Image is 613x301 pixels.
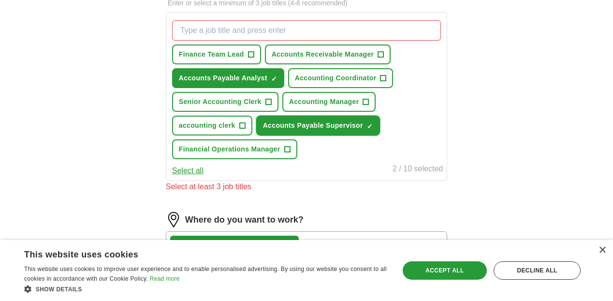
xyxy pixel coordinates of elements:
span: ✓ [271,75,277,83]
button: Senior Accounting Clerk [172,92,278,112]
span: Accounting Coordinator [295,73,377,83]
span: × [286,240,292,250]
span: accounting clerk [179,120,235,131]
button: Accounts Receivable Manager [265,45,391,64]
span: Accounts Payable Analyst [179,73,267,83]
button: Accounts Payable Analyst✓ [172,68,284,88]
button: Accounts Payable Supervisor✓ [256,116,380,135]
button: accounting clerk [172,116,252,135]
span: Financial Operations Manager [179,144,280,154]
span: Show details [36,286,82,293]
input: Type a job title and press enter [172,20,441,41]
span: This website uses cookies to improve user experience and to enable personalised advertising. By u... [24,266,387,282]
img: location.png [166,212,181,227]
button: Select all [172,165,204,177]
span: ✓ [367,122,373,130]
button: Financial Operations Manager [172,139,297,159]
button: Accounting Manager [282,92,376,112]
label: Where do you want to work? [185,213,304,226]
div: Accept all [403,261,487,280]
span: Accounting Manager [289,97,359,107]
div: 2 / 10 selected [393,163,443,177]
span: Finance Team Lead [179,49,244,60]
div: Decline all [494,261,581,280]
span: Senior Accounting Clerk [179,97,262,107]
div: Close [598,247,606,254]
div: Show details [24,284,388,294]
a: Read more, opens a new window [150,275,180,282]
button: Accounting Coordinator [288,68,394,88]
div: This website uses cookies [24,246,364,260]
div: Select at least 3 job titles [166,181,447,193]
button: Finance Team Lead [172,45,261,64]
span: Accounts Payable Supervisor [263,120,363,131]
button: × [286,238,292,253]
span: Accounts Receivable Manager [272,49,374,60]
